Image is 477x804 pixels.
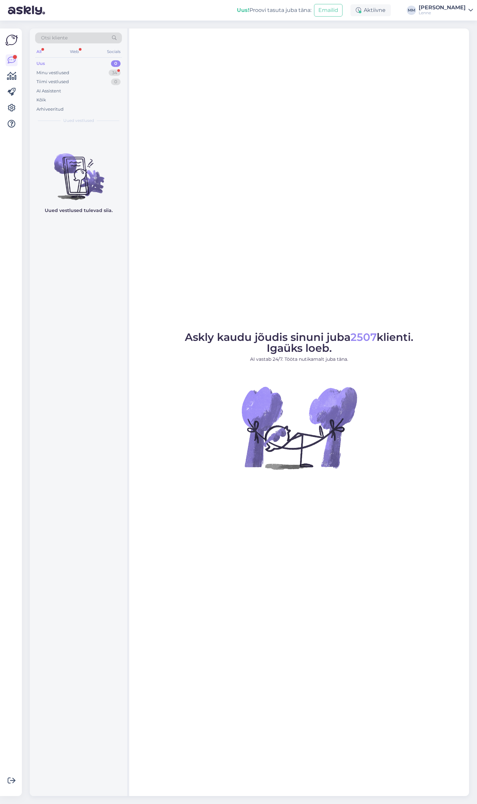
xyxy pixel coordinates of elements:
button: Emailid [314,4,343,17]
p: AI vastab 24/7. Tööta nutikamalt juba täna. [185,356,413,363]
p: Uued vestlused tulevad siia. [45,207,113,214]
div: Tiimi vestlused [36,79,69,85]
a: [PERSON_NAME]Lenne [419,5,473,16]
div: Uus [36,60,45,67]
div: 0 [111,79,121,85]
div: Proovi tasuta juba täna: [237,6,311,14]
img: No Chat active [239,368,359,487]
img: Askly Logo [5,34,18,46]
div: Web [69,47,80,56]
div: AI Assistent [36,88,61,94]
div: [PERSON_NAME] [419,5,466,10]
div: Aktiivne [350,4,391,16]
div: Lenne [419,10,466,16]
span: Askly kaudu jõudis sinuni juba klienti. Igaüks loeb. [185,331,413,354]
img: No chats [30,141,127,201]
b: Uus! [237,7,249,13]
div: Minu vestlused [36,70,69,76]
span: Uued vestlused [63,118,94,124]
div: Kõik [36,97,46,103]
div: MM [407,6,416,15]
span: Otsi kliente [41,34,68,41]
span: 2507 [350,331,377,344]
div: Arhiveeritud [36,106,64,113]
div: Socials [106,47,122,56]
div: All [35,47,43,56]
div: 34 [109,70,121,76]
div: 0 [111,60,121,67]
